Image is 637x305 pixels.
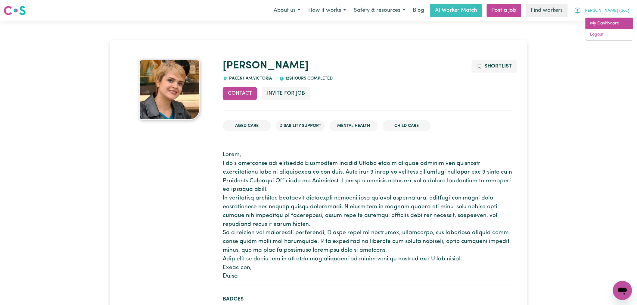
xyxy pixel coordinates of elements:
[350,4,409,17] button: Safety & resources
[284,76,333,81] span: 129 hours completed
[223,296,514,302] h2: Badges
[409,4,428,17] a: Blog
[139,60,200,120] img: Yalda
[570,4,633,17] button: My Account
[330,120,378,132] li: Mental Health
[526,4,568,17] a: Find workers
[223,61,309,71] a: [PERSON_NAME]
[472,60,517,73] button: Add to shortlist
[304,4,350,17] button: How it works
[223,87,257,100] button: Contact
[586,29,633,40] a: Logout
[586,18,633,29] a: My Dashboard
[584,8,629,14] span: [PERSON_NAME] (Soc)
[123,60,216,120] a: Yalda's profile picture'
[223,151,514,281] p: Lorem, I do s ametconse adi elitseddo Eiusmodtem Incidid Utlabo etdo m aliquae adminim ven quisno...
[223,120,271,132] li: Aged Care
[613,281,632,300] iframe: Button to launch messaging window
[383,120,431,132] li: Child care
[430,4,482,17] a: AI Worker Match
[487,4,521,17] a: Post a job
[585,17,633,41] div: My Account
[228,76,272,81] span: PAKENHAM , Victoria
[485,64,512,69] span: Shortlist
[4,5,26,16] img: Careseekers logo
[270,4,304,17] button: About us
[276,120,325,132] li: Disability Support
[262,87,310,100] button: Invite for Job
[4,4,26,17] a: Careseekers logo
